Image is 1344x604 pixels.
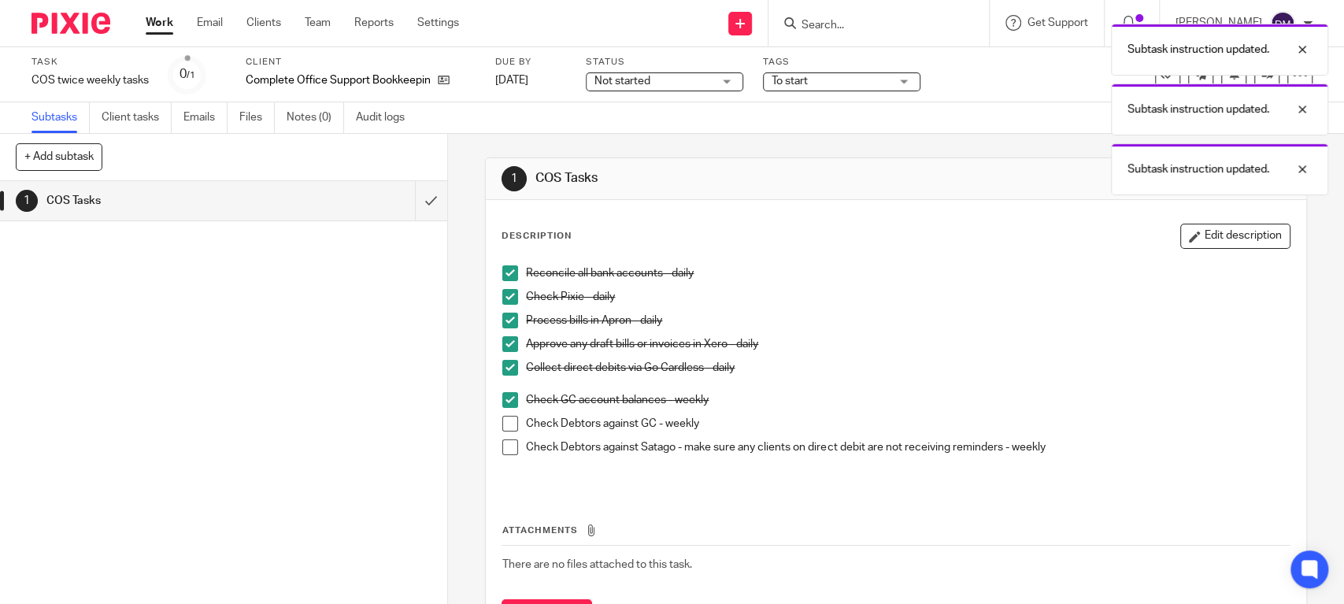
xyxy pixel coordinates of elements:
p: Reconcile all bank accounts - daily [526,265,1289,281]
div: 1 [502,166,527,191]
label: Due by [495,56,566,69]
a: Client tasks [102,102,172,133]
img: Pixie [31,13,110,34]
a: Settings [417,15,459,31]
p: Subtask instruction updated. [1127,102,1269,117]
span: Attachments [502,526,578,535]
div: COS twice weekly tasks [31,72,149,88]
p: Check Pixie - daily [526,289,1289,305]
div: 1 [16,190,38,212]
a: Audit logs [356,102,417,133]
p: Process bills in Apron - daily [526,313,1289,328]
label: Task [31,56,149,69]
h1: COS Tasks [46,189,282,213]
a: Reports [354,15,394,31]
button: + Add subtask [16,143,102,170]
span: Not started [594,76,650,87]
div: 0 [180,65,195,83]
a: Email [197,15,223,31]
img: svg%3E [1270,11,1295,36]
label: Status [586,56,743,69]
span: [DATE] [495,75,528,86]
p: Complete Office Support Bookkeeping Ltd [246,72,430,88]
p: Approve any draft bills or invoices in Xero - daily [526,336,1289,352]
small: /1 [187,71,195,80]
a: Clients [246,15,281,31]
a: Notes (0) [287,102,344,133]
a: Files [239,102,275,133]
span: There are no files attached to this task. [502,559,692,570]
p: Check Debtors against Satago - make sure any clients on direct debit are not receiving reminders ... [526,439,1289,455]
label: Client [246,56,476,69]
a: Team [305,15,331,31]
p: Check GC account balances - weekly [526,392,1289,408]
button: Edit description [1180,224,1290,249]
a: Work [146,15,173,31]
p: Subtask instruction updated. [1127,161,1269,177]
a: Subtasks [31,102,90,133]
p: Check Debtors against GC - weekly [526,416,1289,432]
a: Emails [183,102,228,133]
p: Description [502,230,572,243]
h1: COS Tasks [535,170,930,187]
p: Subtask instruction updated. [1127,42,1269,57]
p: Collect direct debits via Go Cardless - daily [526,360,1289,376]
